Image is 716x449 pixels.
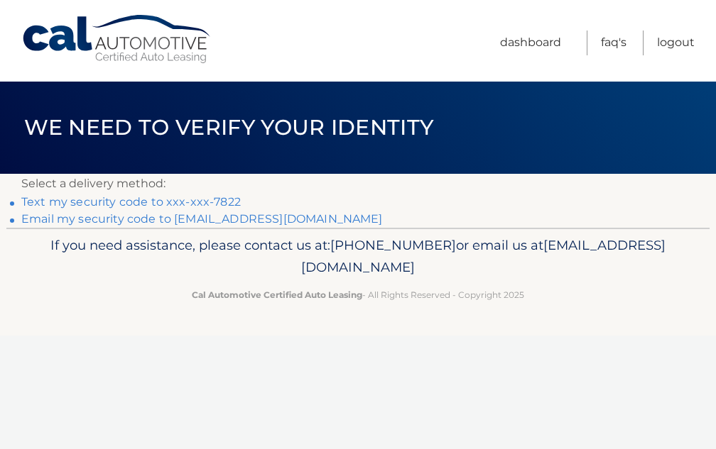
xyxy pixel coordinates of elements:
a: Logout [657,31,695,55]
a: Cal Automotive [21,14,213,65]
p: If you need assistance, please contact us at: or email us at [28,234,688,279]
p: Select a delivery method: [21,174,695,194]
span: [PHONE_NUMBER] [330,237,456,253]
a: Text my security code to xxx-xxx-7822 [21,195,241,209]
a: Email my security code to [EMAIL_ADDRESS][DOMAIN_NAME] [21,212,383,226]
a: FAQ's [601,31,626,55]
strong: Cal Automotive Certified Auto Leasing [192,289,362,300]
p: - All Rights Reserved - Copyright 2025 [28,287,688,302]
span: We need to verify your identity [24,114,434,140]
a: Dashboard [500,31,561,55]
